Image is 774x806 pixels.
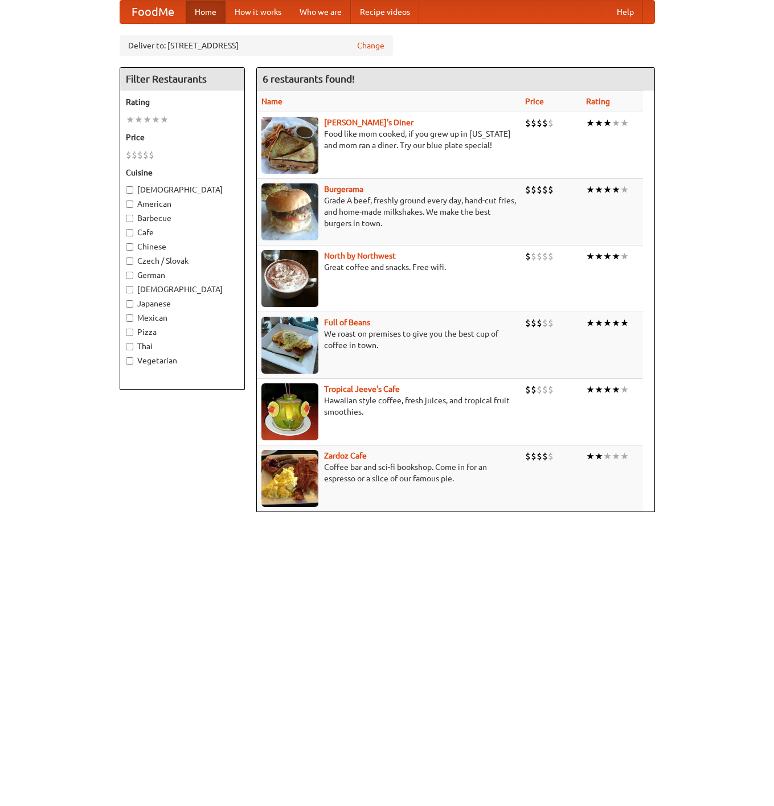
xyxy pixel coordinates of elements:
[608,1,643,23] a: Help
[548,183,554,196] li: $
[542,117,548,129] li: $
[542,383,548,396] li: $
[126,314,133,322] input: Mexican
[620,383,629,396] li: ★
[603,183,612,196] li: ★
[126,212,239,224] label: Barbecue
[261,261,516,273] p: Great coffee and snacks. Free wifi.
[525,97,544,106] a: Price
[620,450,629,463] li: ★
[586,450,595,463] li: ★
[126,357,133,365] input: Vegetarian
[603,383,612,396] li: ★
[137,149,143,161] li: $
[603,317,612,329] li: ★
[126,227,239,238] label: Cafe
[261,250,318,307] img: north.jpg
[261,328,516,351] p: We roast on premises to give you the best cup of coffee in town.
[537,450,542,463] li: $
[595,250,603,263] li: ★
[324,451,367,460] a: Zardoz Cafe
[126,329,133,336] input: Pizza
[126,300,133,308] input: Japanese
[126,96,239,108] h5: Rating
[120,1,186,23] a: FoodMe
[324,318,370,327] a: Full of Beans
[595,383,603,396] li: ★
[531,117,537,129] li: $
[261,395,516,418] p: Hawaiian style coffee, fresh juices, and tropical fruit smoothies.
[548,117,554,129] li: $
[548,383,554,396] li: $
[134,113,143,126] li: ★
[542,317,548,329] li: $
[126,269,239,281] label: German
[126,149,132,161] li: $
[620,250,629,263] li: ★
[149,149,154,161] li: $
[537,117,542,129] li: $
[261,183,318,240] img: burgerama.jpg
[620,117,629,129] li: ★
[548,250,554,263] li: $
[595,450,603,463] li: ★
[261,128,516,151] p: Food like mom cooked, if you grew up in [US_STATE] and mom ran a diner. Try our blue plate special!
[261,461,516,484] p: Coffee bar and sci-fi bookshop. Come in for an espresso or a slice of our famous pie.
[126,201,133,208] input: American
[261,383,318,440] img: jeeves.jpg
[542,183,548,196] li: $
[537,183,542,196] li: $
[542,250,548,263] li: $
[537,317,542,329] li: $
[126,241,239,252] label: Chinese
[612,250,620,263] li: ★
[595,183,603,196] li: ★
[263,73,355,84] ng-pluralize: 6 restaurants found!
[612,117,620,129] li: ★
[126,167,239,178] h5: Cuisine
[603,250,612,263] li: ★
[126,343,133,350] input: Thai
[126,312,239,324] label: Mexican
[261,317,318,374] img: beans.jpg
[612,317,620,329] li: ★
[612,183,620,196] li: ★
[595,117,603,129] li: ★
[261,117,318,174] img: sallys.jpg
[324,118,413,127] a: [PERSON_NAME]'s Diner
[586,250,595,263] li: ★
[290,1,351,23] a: Who we are
[586,97,610,106] a: Rating
[603,117,612,129] li: ★
[160,113,169,126] li: ★
[126,272,133,279] input: German
[324,185,363,194] a: Burgerama
[126,113,134,126] li: ★
[620,317,629,329] li: ★
[143,113,151,126] li: ★
[525,383,531,396] li: $
[586,383,595,396] li: ★
[126,132,239,143] h5: Price
[586,183,595,196] li: ★
[324,251,396,260] b: North by Northwest
[620,183,629,196] li: ★
[126,257,133,265] input: Czech / Slovak
[126,184,239,195] label: [DEMOGRAPHIC_DATA]
[351,1,419,23] a: Recipe videos
[324,384,400,394] a: Tropical Jeeve's Cafe
[531,250,537,263] li: $
[548,450,554,463] li: $
[126,355,239,366] label: Vegetarian
[586,317,595,329] li: ★
[126,186,133,194] input: [DEMOGRAPHIC_DATA]
[126,198,239,210] label: American
[126,284,239,295] label: [DEMOGRAPHIC_DATA]
[531,317,537,329] li: $
[132,149,137,161] li: $
[126,215,133,222] input: Barbecue
[126,326,239,338] label: Pizza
